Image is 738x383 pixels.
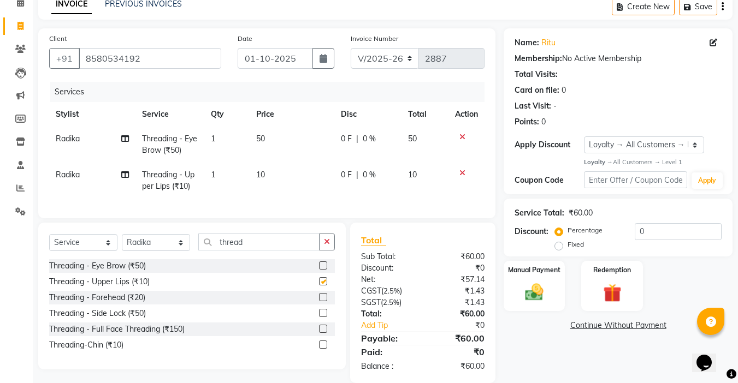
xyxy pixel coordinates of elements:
[49,48,80,69] button: +91
[341,133,352,145] span: 0 F
[49,276,150,288] div: Threading - Upper Lips (₹10)
[562,85,566,96] div: 0
[448,102,485,127] th: Action
[353,320,434,331] a: Add Tip
[256,170,265,179] span: 10
[250,102,334,127] th: Price
[515,53,562,64] div: Membership:
[238,34,252,44] label: Date
[256,134,265,143] span: 50
[353,308,423,320] div: Total:
[515,53,722,64] div: No Active Membership
[49,308,146,319] div: Threading - Side Lock (₹50)
[515,69,558,80] div: Total Visits:
[79,48,221,69] input: Search by Name/Mobile/Email/Code
[515,116,539,128] div: Points:
[204,102,250,127] th: Qty
[541,37,556,49] a: Ritu
[353,285,423,297] div: ( )
[353,297,423,308] div: ( )
[363,133,376,145] span: 0 %
[568,240,584,249] label: Fixed
[423,345,493,358] div: ₹0
[49,34,67,44] label: Client
[361,297,381,307] span: SGST
[584,158,722,167] div: All Customers → Level 1
[402,102,449,127] th: Total
[49,260,146,272] div: Threading - Eye Brow (₹50)
[49,292,145,303] div: Threading - Forehead (₹20)
[569,207,593,219] div: ₹60.00
[361,235,386,246] span: Total
[211,134,215,143] span: 1
[423,274,493,285] div: ₹57.14
[49,324,185,335] div: Threading - Full Face Threading (₹150)
[49,102,135,127] th: Stylist
[211,170,215,179] span: 1
[519,282,549,302] img: _cash.svg
[515,139,583,151] div: Apply Discount
[353,262,423,274] div: Discount:
[353,345,423,358] div: Paid:
[135,102,204,127] th: Service
[49,339,123,351] div: Threading-Chin (₹10)
[408,134,417,143] span: 50
[353,361,423,372] div: Balance :
[423,251,493,262] div: ₹60.00
[423,361,493,372] div: ₹60.00
[423,285,493,297] div: ₹1.43
[598,282,627,304] img: _gift.svg
[353,332,423,345] div: Payable:
[506,320,730,331] a: Continue Without Payment
[435,320,493,331] div: ₹0
[692,339,727,372] iframe: chat widget
[334,102,402,127] th: Disc
[423,308,493,320] div: ₹60.00
[515,100,551,112] div: Last Visit:
[423,262,493,274] div: ₹0
[423,332,493,345] div: ₹60.00
[361,286,381,296] span: CGST
[423,297,493,308] div: ₹1.43
[692,172,723,189] button: Apply
[356,169,358,181] span: |
[508,265,560,275] label: Manual Payment
[353,274,423,285] div: Net:
[341,169,352,181] span: 0 F
[593,265,631,275] label: Redemption
[515,226,548,237] div: Discount:
[515,207,564,219] div: Service Total:
[515,37,539,49] div: Name:
[351,34,398,44] label: Invoice Number
[198,234,320,250] input: Search or Scan
[383,298,399,307] span: 2.5%
[56,170,80,179] span: Radika
[515,85,559,96] div: Card on file:
[584,158,613,166] strong: Loyalty →
[584,171,687,188] input: Enter Offer / Coupon Code
[142,170,194,191] span: Threading - Upper Lips (₹10)
[515,175,583,186] div: Coupon Code
[356,133,358,145] span: |
[50,82,493,102] div: Services
[353,251,423,262] div: Sub Total:
[383,286,400,295] span: 2.5%
[553,100,557,112] div: -
[363,169,376,181] span: 0 %
[408,170,417,179] span: 10
[56,134,80,143] span: Radika
[541,116,546,128] div: 0
[142,134,197,155] span: Threading - Eye Brow (₹50)
[568,225,603,235] label: Percentage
